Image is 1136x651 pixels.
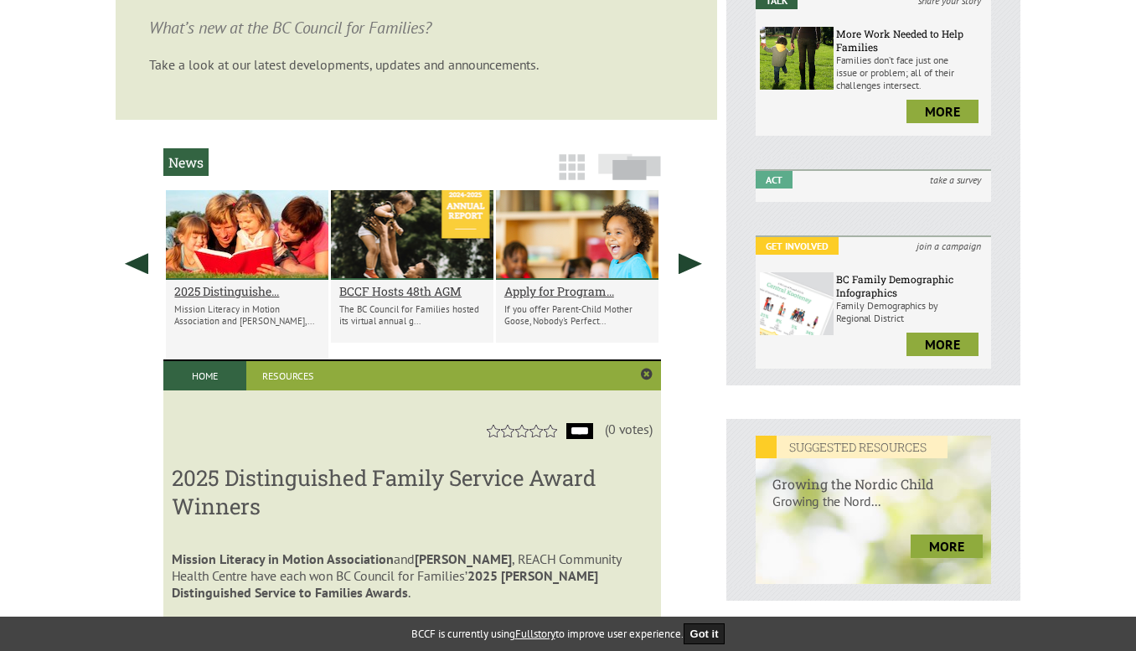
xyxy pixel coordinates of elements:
a: 1 [487,425,500,437]
h6: More Work Needed to Help Families [836,27,987,54]
a: 2 [501,425,514,437]
li: BCCF Hosts 48th AGM [331,190,493,343]
a: more [906,100,979,123]
strong: [PERSON_NAME] [415,550,512,567]
em: Get Involved [756,237,839,255]
a: Grid View [554,162,590,189]
li: Apply for Program Funding [496,190,658,343]
h2: News [163,148,209,176]
img: grid-icon.png [559,154,585,180]
p: The BC Council for Families hosted its virtual annual g... [339,303,485,327]
a: BCCF Hosts 48th AGM [339,283,485,299]
li: 2025 Distinguished Family Service Award Winners [166,190,328,359]
a: Close [641,368,653,381]
i: take a survey [920,171,991,189]
a: Slide View [593,162,666,189]
a: more [906,333,979,356]
a: 5 [544,425,557,437]
a: 3 [515,425,529,437]
p: Mission Literacy in Motion Association and [PERSON_NAME],... [174,303,320,327]
i: join a campaign [906,237,991,255]
img: slide-icon.png [598,153,661,180]
a: 4 [529,425,543,437]
a: 2025 Distinguishe... [174,283,320,299]
p: Take a look at our latest developments, updates and announcements. [149,56,684,73]
p: Growing the Nord... [756,493,991,526]
p: and , REACH Community Health Centre have each won BC Council for Families’ . [172,534,652,601]
a: Fullstory [515,627,555,641]
em: Act [756,171,793,189]
button: Got it [684,623,725,644]
a: Apply for Program... [504,283,650,299]
span: (0 votes) [605,421,653,437]
strong: Mission Literacy in Motion Association [172,550,394,567]
h3: 2025 Distinguished Family Service Award Winners [172,463,652,520]
em: SUGGESTED RESOURCES [756,436,948,458]
h6: Growing the Nordic Child [756,458,991,493]
a: Home [163,361,246,390]
p: Families don’t face just one issue or problem; all of their challenges intersect. [836,54,987,91]
p: Family Demographics by Regional District [836,299,987,324]
h6: BC Family Demographic Infographics [836,272,987,299]
a: Resources [246,361,329,390]
p: If you offer Parent-Child Mother Goose, Nobody's Perfect... [504,303,650,327]
strong: 2025 [PERSON_NAME] Distinguished Service to Families Awards [172,567,598,601]
strong: Honourable mention [172,614,292,631]
a: more [911,535,983,558]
